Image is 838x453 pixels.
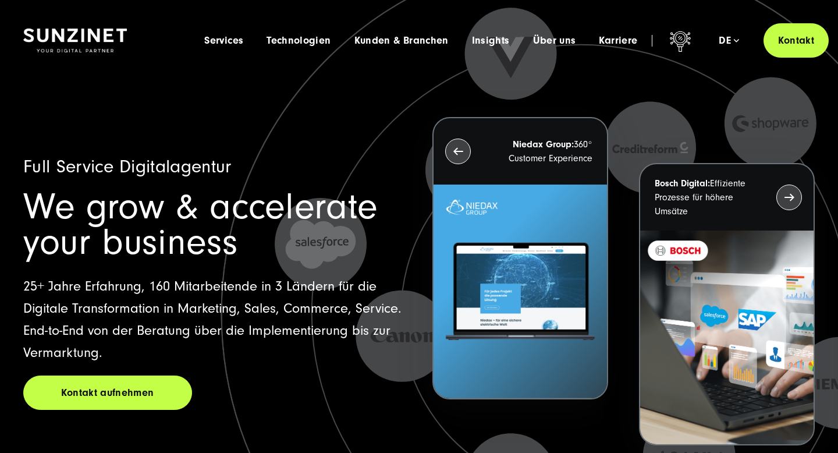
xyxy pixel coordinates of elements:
[354,35,449,47] a: Kunden & Branchen
[204,35,243,47] a: Services
[492,137,592,165] p: 360° Customer Experience
[719,35,739,47] div: de
[764,23,829,58] a: Kontakt
[472,35,510,47] a: Insights
[23,186,378,263] span: We grow & accelerate your business
[599,35,637,47] a: Karriere
[267,35,331,47] a: Technologien
[23,376,192,410] a: Kontakt aufnehmen
[432,117,608,399] button: Niedax Group:360° Customer Experience Letztes Projekt von Niedax. Ein Laptop auf dem die Niedax W...
[655,176,755,218] p: Effiziente Prozesse für höhere Umsätze
[655,178,710,189] strong: Bosch Digital:
[639,163,815,445] button: Bosch Digital:Effiziente Prozesse für höhere Umsätze BOSCH - Kundeprojekt - Digital Transformatio...
[23,275,406,364] p: 25+ Jahre Erfahrung, 160 Mitarbeitende in 3 Ländern für die Digitale Transformation in Marketing,...
[513,139,574,150] strong: Niedax Group:
[23,29,127,53] img: SUNZINET Full Service Digital Agentur
[434,185,607,398] img: Letztes Projekt von Niedax. Ein Laptop auf dem die Niedax Website geöffnet ist, auf blauem Hinter...
[640,231,814,444] img: BOSCH - Kundeprojekt - Digital Transformation Agentur SUNZINET
[23,156,232,177] span: Full Service Digitalagentur
[533,35,576,47] a: Über uns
